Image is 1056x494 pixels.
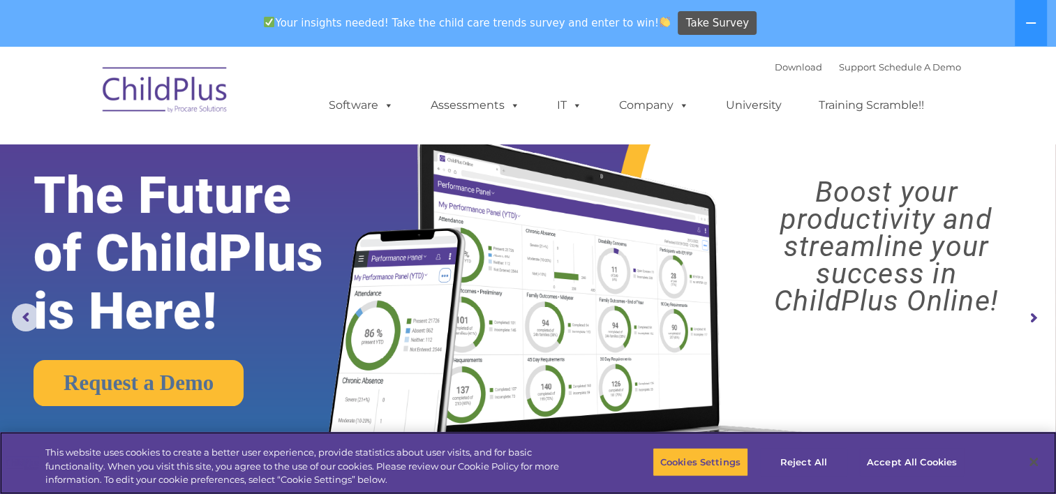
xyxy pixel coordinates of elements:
a: IT [543,91,596,119]
a: Take Survey [678,11,757,36]
span: Take Survey [686,11,749,36]
rs-layer: Boost your productivity and streamline your success in ChildPlus Online! [729,179,1043,315]
img: ✅ [264,17,274,27]
a: Assessments [417,91,534,119]
a: Software [315,91,408,119]
a: Company [605,91,703,119]
button: Accept All Cookies [859,447,965,477]
span: Your insights needed! Take the child care trends survey and enter to win! [258,9,676,36]
button: Cookies Settings [653,447,748,477]
rs-layer: The Future of ChildPlus is Here! [34,167,371,340]
button: Close [1018,447,1049,477]
a: Request a Demo [34,360,244,406]
span: Phone number [194,149,253,160]
img: 👏 [660,17,670,27]
a: Schedule A Demo [879,61,961,73]
span: Last name [194,92,237,103]
img: ChildPlus by Procare Solutions [96,57,235,127]
button: Reject All [760,447,847,477]
div: This website uses cookies to create a better user experience, provide statistics about user visit... [45,446,581,487]
a: Download [775,61,822,73]
a: University [712,91,796,119]
a: Support [839,61,876,73]
a: Training Scramble!! [805,91,938,119]
font: | [775,61,961,73]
